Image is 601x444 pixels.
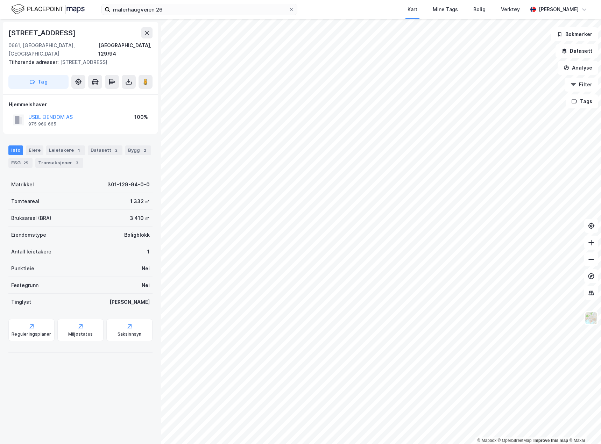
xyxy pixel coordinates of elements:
div: Saksinnsyn [118,331,142,337]
div: 0661, [GEOGRAPHIC_DATA], [GEOGRAPHIC_DATA] [8,41,98,58]
div: Nei [142,264,150,273]
div: Info [8,145,23,155]
a: OpenStreetMap [498,438,532,443]
div: Datasett [88,145,122,155]
div: Tomteareal [11,197,39,206]
button: Tag [8,75,69,89]
div: 1 [147,248,150,256]
button: Analyse [558,61,598,75]
div: 975 969 665 [28,121,56,127]
div: [STREET_ADDRESS] [8,58,147,66]
div: [PERSON_NAME] [109,298,150,306]
div: Nei [142,281,150,289]
button: Tags [566,94,598,108]
div: 3 [73,159,80,166]
div: Hjemmelshaver [9,100,152,109]
div: [PERSON_NAME] [539,5,579,14]
img: Z [585,311,598,325]
button: Bokmerker [551,27,598,41]
div: Punktleie [11,264,34,273]
div: Boligblokk [124,231,150,239]
img: logo.f888ab2527a4732fd821a326f86c7f29.svg [11,3,85,15]
div: Verktøy [501,5,520,14]
a: Mapbox [477,438,496,443]
div: 3 410 ㎡ [130,214,150,222]
div: 100% [134,113,148,121]
div: [STREET_ADDRESS] [8,27,77,38]
div: Bruksareal (BRA) [11,214,51,222]
div: Bygg [125,145,151,155]
div: Eiere [26,145,43,155]
div: Miljøstatus [68,331,93,337]
span: Tilhørende adresser: [8,59,60,65]
div: Bolig [473,5,486,14]
div: Matrikkel [11,180,34,189]
div: Festegrunn [11,281,38,289]
div: 2 [113,147,120,154]
a: Improve this map [533,438,568,443]
div: 301-129-94-0-0 [107,180,150,189]
div: 25 [22,159,30,166]
button: Filter [565,78,598,92]
button: Datasett [556,44,598,58]
div: 2 [141,147,148,154]
div: ESG [8,158,33,168]
iframe: Chat Widget [566,410,601,444]
div: Reguleringsplaner [12,331,51,337]
input: Søk på adresse, matrikkel, gårdeiere, leietakere eller personer [110,4,289,15]
div: 1 [75,147,82,154]
div: [GEOGRAPHIC_DATA], 129/94 [98,41,153,58]
div: Tinglyst [11,298,31,306]
div: Antall leietakere [11,248,51,256]
div: Mine Tags [433,5,458,14]
div: Kart [408,5,417,14]
div: Transaksjoner [35,158,83,168]
div: Leietakere [46,145,85,155]
div: Eiendomstype [11,231,46,239]
div: 1 332 ㎡ [130,197,150,206]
